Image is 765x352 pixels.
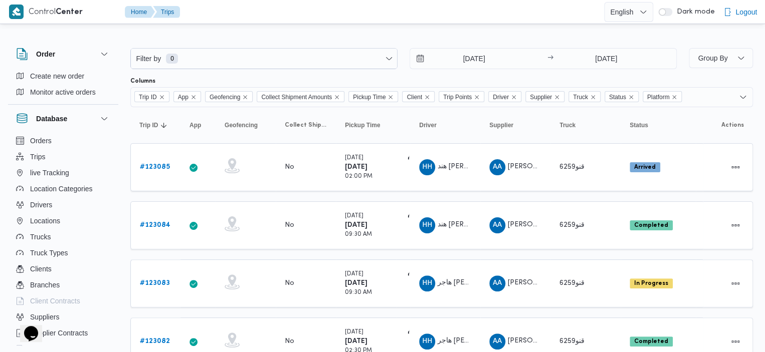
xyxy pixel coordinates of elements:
span: Completed [630,336,673,346]
button: Monitor active orders [12,84,114,100]
button: Locations [12,213,114,229]
input: Press the down key to open a popover containing a calendar. [556,49,656,69]
span: App [173,91,201,102]
span: Geofencing [225,121,258,129]
span: Truck [559,121,576,129]
small: [DATE] [345,155,363,161]
button: Remove Supplier from selection in this group [554,94,560,100]
button: Remove Status from selection in this group [628,94,634,100]
span: هند [PERSON_NAME] [438,221,506,228]
b: Arrived [634,164,656,170]
span: Logout [735,6,757,18]
div: No [285,337,294,346]
span: Trips [30,151,46,163]
div: No [285,279,294,288]
button: Home [125,6,155,18]
span: Driver [488,91,521,102]
a: #123085 [140,161,170,173]
span: Pickup Time [348,91,398,102]
span: Truck Types [30,247,68,259]
button: Truck Types [12,245,114,261]
span: Create new order [30,70,84,82]
button: App [185,117,211,133]
small: [DATE] [345,329,363,335]
span: Collect Shipment Amounts [261,92,332,103]
b: دار الأرقم [408,211,435,217]
span: AA [493,217,502,233]
span: Locations [30,215,60,227]
span: Trucks [30,231,51,243]
span: Geofencing [205,91,253,102]
b: [DATE] [345,164,367,170]
b: # 123083 [140,280,170,286]
span: Location Categories [30,183,93,195]
a: #123082 [140,335,170,347]
span: App [178,92,188,103]
div: Hnad Hsham Khidhuir [419,217,435,233]
button: Remove Trip ID from selection in this group [159,94,165,100]
span: Client Contracts [30,295,80,307]
span: Orders [30,135,52,147]
div: Hajr Hsham Khidhuir [419,275,435,291]
span: قنو6259 [559,280,585,286]
button: Clients [12,261,114,277]
button: Pickup Time [341,117,391,133]
b: # 123084 [140,222,170,228]
div: → [547,55,553,62]
button: Remove Pickup Time from selection in this group [388,94,394,100]
span: Clients [30,263,52,275]
div: Abad Alsalam Muhammad Ahmad Ibarahaiam Abo Shshshshshshshsh [489,159,505,175]
button: Logout [719,2,761,22]
button: Trucks [12,229,114,245]
span: Trip ID [139,92,157,103]
div: Hajr Hsham Khidhuir [419,333,435,349]
button: Status [626,117,691,133]
span: Trip ID; Sorted in descending order [139,121,158,129]
small: 09:30 AM [345,290,372,295]
b: In Progress [634,280,668,286]
button: Supplier Contracts [12,325,114,341]
button: Open list of options [739,93,747,101]
button: Remove Geofencing from selection in this group [242,94,248,100]
button: Trip IDSorted in descending order [135,117,175,133]
b: # 123085 [140,164,170,170]
span: live Tracking [30,167,69,179]
b: [DATE] [345,280,367,286]
button: Remove Platform from selection in this group [671,94,677,100]
span: Supplier [530,92,552,103]
span: [PERSON_NAME] [508,163,565,170]
span: AA [493,333,502,349]
span: Supplier Contracts [30,327,88,339]
span: Client [407,92,422,103]
span: Branches [30,279,60,291]
span: [PERSON_NAME] [508,221,565,228]
b: Center [56,9,83,16]
span: Platform [647,92,670,103]
button: Supplier [485,117,545,133]
span: In Progress [630,278,673,288]
iframe: chat widget [10,312,42,342]
button: Order [16,48,110,60]
span: Pickup Time [353,92,386,103]
button: Trips [12,149,114,165]
button: Branches [12,277,114,293]
button: Drivers [12,197,114,213]
button: Location Categories [12,181,114,197]
label: Columns [130,77,155,85]
span: Drivers [30,199,52,211]
button: Remove Collect Shipment Amounts from selection in this group [334,94,340,100]
span: Truck [568,91,601,102]
b: Completed [634,338,668,344]
b: # 123082 [140,338,170,344]
div: Abad Alsalam Muhammad Ahmad Ibarahaiam Abo Shshshshshshshsh [489,217,505,233]
span: قنو6259 [559,164,585,170]
small: [DATE] [345,213,363,219]
span: Platform [643,91,682,102]
div: Order [8,68,118,104]
h3: Database [36,113,67,125]
button: Filter by0 available filters [131,49,397,69]
span: Suppliers [30,311,59,323]
span: [PERSON_NAME] [508,337,565,344]
button: Trips [153,6,180,18]
span: HH [422,159,432,175]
